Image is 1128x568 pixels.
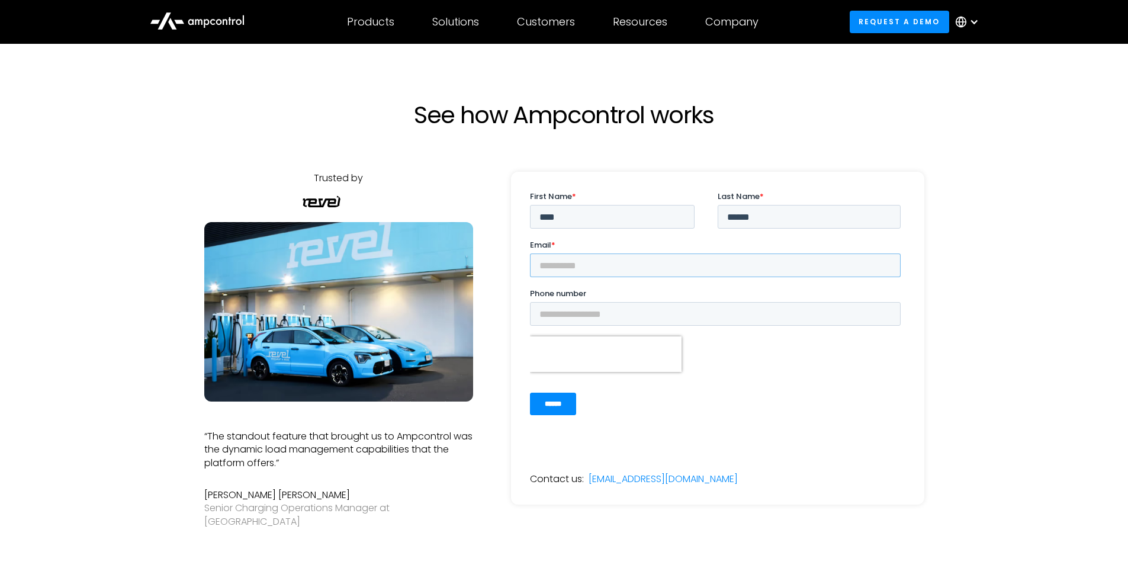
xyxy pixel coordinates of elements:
[347,15,394,28] div: Products
[517,15,575,28] div: Customers
[850,11,949,33] a: Request a demo
[432,15,479,28] div: Solutions
[705,15,759,28] div: Company
[613,15,667,28] div: Resources
[304,101,825,129] h1: See how Ampcontrol works
[589,473,738,486] a: [EMAIL_ADDRESS][DOMAIN_NAME]
[530,473,584,486] div: Contact us:
[530,191,905,425] iframe: Form 0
